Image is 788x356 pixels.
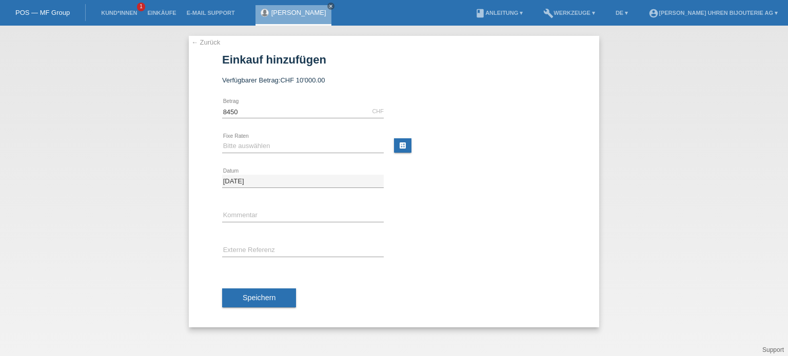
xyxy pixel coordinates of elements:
i: calculate [399,141,407,150]
span: CHF 10'000.00 [280,76,325,84]
a: POS — MF Group [15,9,70,16]
a: [PERSON_NAME] [271,9,326,16]
div: Verfügbarer Betrag: [222,76,566,84]
button: Speichern [222,288,296,308]
a: close [327,3,334,10]
i: build [543,8,554,18]
span: 1 [137,3,145,11]
i: close [328,4,333,9]
div: CHF [372,108,384,114]
i: account_circle [648,8,659,18]
a: Support [762,346,784,353]
a: bookAnleitung ▾ [470,10,528,16]
h1: Einkauf hinzufügen [222,53,566,66]
a: buildWerkzeuge ▾ [538,10,600,16]
a: DE ▾ [610,10,633,16]
a: account_circle[PERSON_NAME] Uhren Bijouterie AG ▾ [643,10,783,16]
a: calculate [394,138,411,153]
a: ← Zurück [191,38,220,46]
i: book [475,8,485,18]
a: Kund*innen [96,10,142,16]
span: Speichern [243,294,275,302]
a: Einkäufe [142,10,181,16]
a: E-Mail Support [182,10,240,16]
